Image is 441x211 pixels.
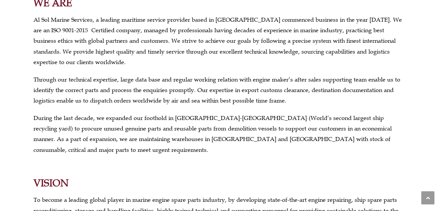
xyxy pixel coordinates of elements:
p: Al Sol Marine Services, a leading maritime service provider based in [GEOGRAPHIC_DATA] commenced ... [33,14,408,68]
p: Through our technical expertise, large data base and regular working relation with engine maker’s... [33,74,408,106]
h2: VISION [33,178,408,188]
p: During the last decade, we expanded our foothold in [GEOGRAPHIC_DATA]-[GEOGRAPHIC_DATA] (World’s ... [33,113,408,155]
a: Scroll to the top of the page [421,191,434,204]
